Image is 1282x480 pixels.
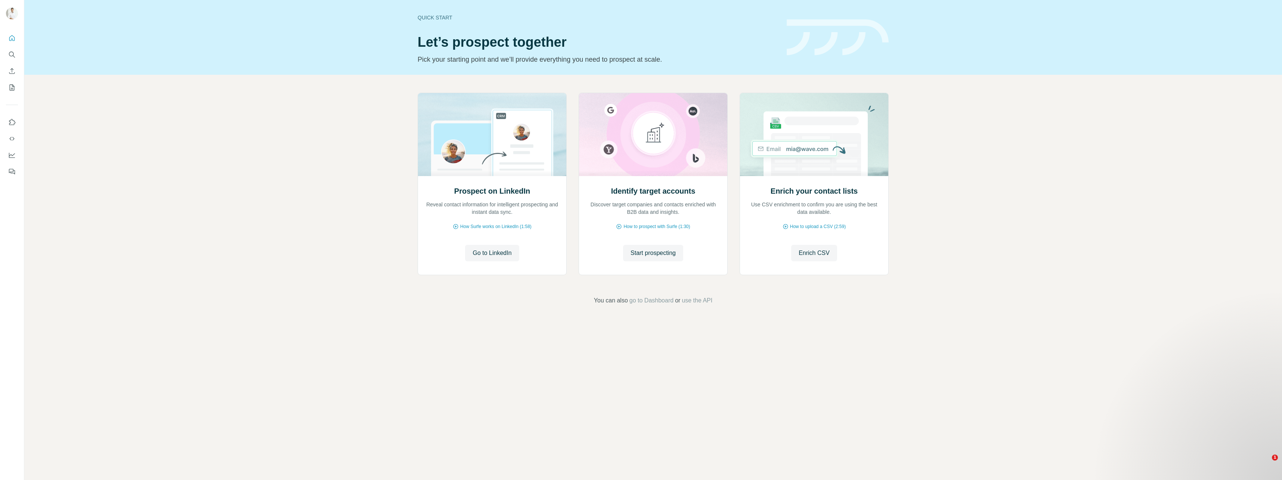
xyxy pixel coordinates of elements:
img: banner [787,19,889,56]
h2: Prospect on LinkedIn [454,186,530,196]
h1: Let’s prospect together [418,35,778,50]
p: Discover target companies and contacts enriched with B2B data and insights. [586,201,720,216]
p: Reveal contact information for intelligent prospecting and instant data sync. [425,201,559,216]
span: Go to LinkedIn [473,249,511,258]
p: Use CSV enrichment to confirm you are using the best data available. [747,201,881,216]
span: How to upload a CSV (2:59) [790,223,846,230]
button: Enrich CSV [791,245,837,261]
button: Use Surfe on LinkedIn [6,116,18,129]
button: Dashboard [6,148,18,162]
p: Pick your starting point and we’ll provide everything you need to prospect at scale. [418,54,778,65]
button: use the API [682,296,712,305]
button: Feedback [6,165,18,178]
button: Search [6,48,18,61]
button: go to Dashboard [629,296,673,305]
span: or [675,296,680,305]
span: You can also [594,296,628,305]
img: Avatar [6,7,18,19]
button: My lists [6,81,18,94]
button: Start prospecting [623,245,683,261]
span: 1 [1272,455,1278,461]
iframe: Intercom live chat [1257,455,1275,473]
span: Enrich CSV [799,249,830,258]
img: Prospect on LinkedIn [418,93,567,176]
h2: Identify target accounts [611,186,696,196]
h2: Enrich your contact lists [771,186,858,196]
button: Enrich CSV [6,64,18,78]
span: How to prospect with Surfe (1:30) [623,223,690,230]
span: How Surfe works on LinkedIn (1:58) [460,223,532,230]
button: Quick start [6,31,18,45]
span: Start prospecting [631,249,676,258]
img: Identify target accounts [579,93,728,176]
button: Use Surfe API [6,132,18,145]
div: Quick start [418,14,778,21]
button: Go to LinkedIn [465,245,519,261]
img: Enrich your contact lists [740,93,889,176]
